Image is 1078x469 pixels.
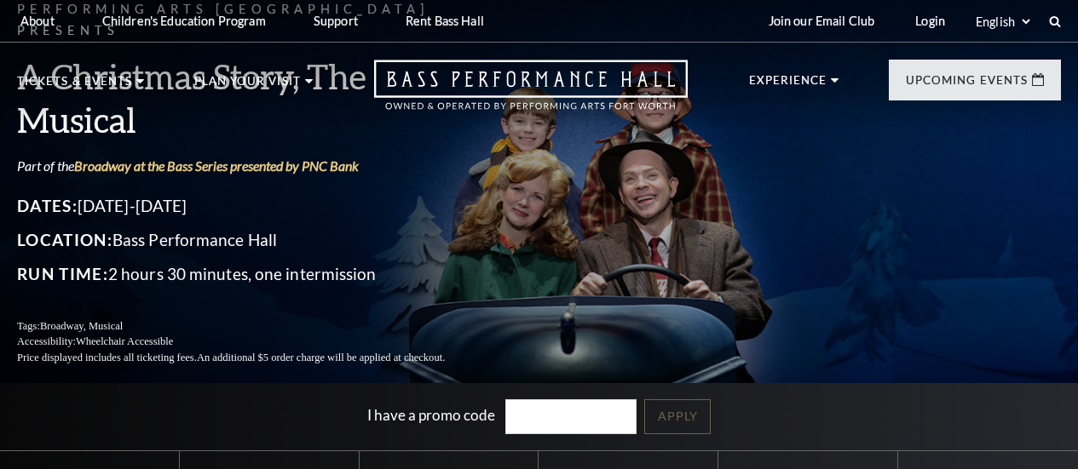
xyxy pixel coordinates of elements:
[40,320,123,332] span: Broadway, Musical
[17,230,112,249] span: Location:
[76,335,173,347] span: Wheelchair Accessible
[17,196,78,215] span: Dates:
[194,76,301,96] p: Plan Your Visit
[17,334,486,350] p: Accessibility:
[102,14,266,28] p: Children's Education Program
[197,352,445,363] span: An additional $5 order charge will be applied at checkout.
[17,260,486,288] p: 2 hours 30 minutes, one intermission
[20,14,55,28] p: About
[17,226,486,254] p: Bass Performance Hall
[906,75,1028,95] p: Upcoming Events
[972,14,1033,30] select: Select:
[17,76,132,96] p: Tickets & Events
[17,318,486,335] p: Tags:
[406,14,484,28] p: Rent Bass Hall
[17,192,486,220] p: [DATE]-[DATE]
[17,157,486,175] p: Part of the
[74,157,359,174] a: Broadway at the Bass Series presented by PNC Bank
[749,75,827,95] p: Experience
[17,350,486,366] p: Price displayed includes all ticketing fees.
[17,264,108,283] span: Run Time:
[314,14,358,28] p: Support
[367,406,495,424] label: I have a promo code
